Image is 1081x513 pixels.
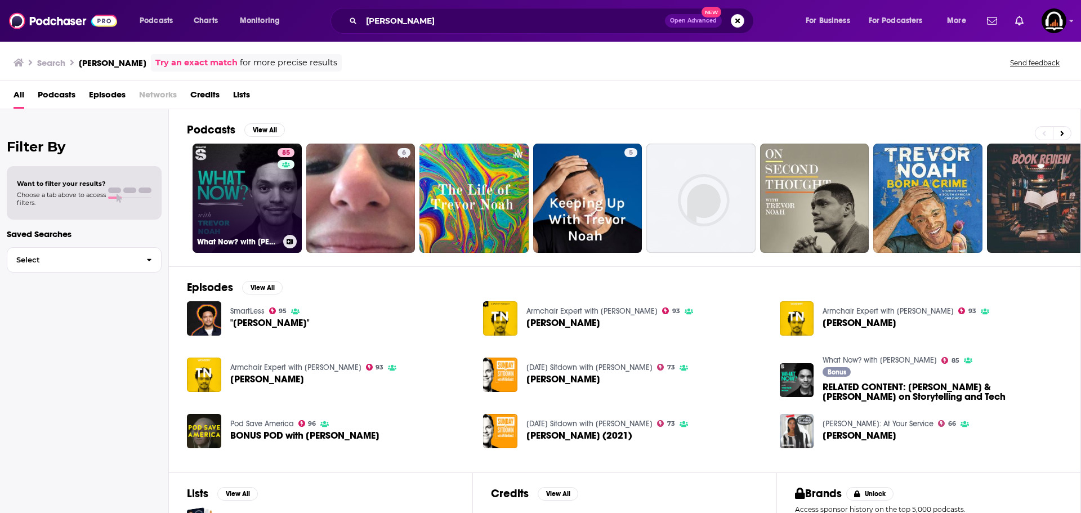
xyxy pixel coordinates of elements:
h2: Brands [795,487,842,501]
span: Open Advanced [670,18,717,24]
a: Trevor Noah [230,374,304,384]
button: View All [217,487,258,501]
a: 66 [938,420,956,427]
a: 73 [657,420,675,427]
span: 93 [672,309,680,314]
span: Charts [194,13,218,29]
a: Trevor Noah [823,318,896,328]
a: Show notifications dropdown [1011,11,1028,30]
a: Trevor Noah [823,431,896,440]
a: EpisodesView All [187,280,283,295]
span: New [702,7,722,17]
img: RELATED CONTENT: Trevor Noah & Daniel Ek on Storytelling and Tech [780,363,814,398]
button: open menu [798,12,864,30]
span: 85 [952,358,959,363]
span: RELATED CONTENT: [PERSON_NAME] & [PERSON_NAME] on Storytelling and Tech [823,382,1062,402]
img: Trevor Noah (2021) [483,414,517,448]
img: BONUS POD with Trevor Noah [187,414,221,448]
a: Podcasts [38,86,75,109]
a: Show notifications dropdown [982,11,1002,30]
span: for more precise results [240,56,337,69]
span: Podcasts [140,13,173,29]
a: CreditsView All [491,487,578,501]
a: 85 [941,357,959,364]
input: Search podcasts, credits, & more... [361,12,665,30]
span: 85 [282,148,290,159]
span: Want to filter your results? [17,180,106,188]
button: open menu [939,12,980,30]
a: 85What Now? with [PERSON_NAME] [193,144,302,253]
span: BONUS POD with [PERSON_NAME] [230,431,379,440]
img: Podchaser - Follow, Share and Rate Podcasts [9,10,117,32]
h2: Filter By [7,139,162,155]
span: Choose a tab above to access filters. [17,191,106,207]
h2: Credits [491,487,529,501]
a: Armchair Expert with Dax Shepard [526,306,658,316]
button: Send feedback [1007,58,1063,68]
button: View All [242,281,283,295]
a: Try an exact match [155,56,238,69]
a: Dua Lipa: At Your Service [823,419,933,429]
h3: Search [37,57,65,68]
h2: Episodes [187,280,233,295]
span: Episodes [89,86,126,109]
a: What Now? with Trevor Noah [823,355,937,365]
h3: What Now? with [PERSON_NAME] [197,237,279,247]
span: 6 [402,148,406,159]
a: ListsView All [187,487,258,501]
button: View All [244,123,285,137]
span: [PERSON_NAME] (2021) [526,431,632,440]
a: All [14,86,24,109]
span: "[PERSON_NAME]" [230,318,310,328]
img: Trevor Noah [187,358,221,392]
h2: Lists [187,487,208,501]
a: Lists [233,86,250,109]
span: 5 [629,148,633,159]
span: More [947,13,966,29]
a: Trevor Noah [526,374,600,384]
a: BONUS POD with Trevor Noah [230,431,379,440]
span: Networks [139,86,177,109]
img: Trevor Noah [780,301,814,336]
a: Sunday Sitdown with Willie Geist [526,363,653,372]
a: 93 [366,364,384,371]
span: [PERSON_NAME] [526,374,600,384]
a: "Trevor Noah" [230,318,310,328]
button: Select [7,247,162,273]
a: 6 [397,148,410,157]
a: Pod Save America [230,419,294,429]
a: Trevor Noah (2021) [526,431,632,440]
a: RELATED CONTENT: Trevor Noah & Daniel Ek on Storytelling and Tech [823,382,1062,402]
span: 73 [667,421,675,426]
a: PodcastsView All [187,123,285,137]
span: 93 [376,365,383,370]
a: Sunday Sitdown with Willie Geist [526,419,653,429]
a: 93 [958,307,976,314]
a: 85 [278,148,294,157]
span: [PERSON_NAME] [823,318,896,328]
button: Unlock [846,487,894,501]
img: Trevor Noah [483,301,517,336]
a: 96 [298,420,316,427]
button: Open AdvancedNew [665,14,722,28]
a: Armchair Expert with Dax Shepard [230,363,361,372]
span: 66 [948,421,956,426]
p: Saved Searches [7,229,162,239]
img: Trevor Noah [780,414,814,448]
span: For Podcasters [869,13,923,29]
a: Charts [186,12,225,30]
span: [PERSON_NAME] [230,374,304,384]
span: 96 [308,421,316,426]
div: Search podcasts, credits, & more... [341,8,765,34]
a: Credits [190,86,220,109]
